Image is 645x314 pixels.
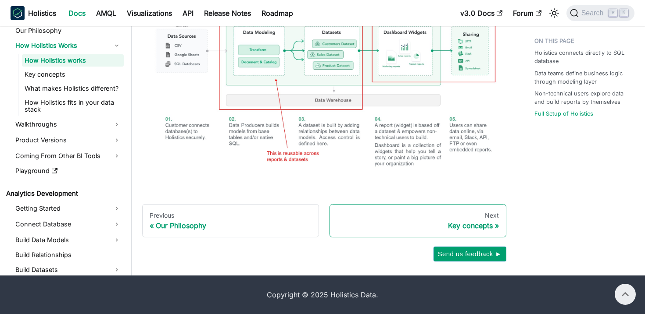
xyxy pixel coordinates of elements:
[566,5,634,21] button: Search (Command+K)
[142,204,319,237] a: PreviousOur Philosophy
[13,25,124,37] a: Our Philosophy
[11,6,25,20] img: Holistics
[13,201,124,215] a: Getting Started
[620,9,628,17] kbd: K
[534,109,593,118] a: Full Setup of Holistics
[256,6,298,20] a: Roadmap
[22,68,124,81] a: Key concepts
[177,6,199,20] a: API
[337,221,499,230] div: Key concepts
[508,6,547,20] a: Forum
[199,6,256,20] a: Release Notes
[13,165,124,177] a: Playground
[150,212,312,219] div: Previous
[22,96,124,116] a: How Holistics fits in your data stack
[13,149,124,163] a: Coming From Other BI Tools
[534,49,631,65] a: Holistics connects directly to SQL database
[13,233,124,247] a: Build Data Models
[13,263,124,277] a: Build Datasets
[434,247,506,261] button: Send us feedback ►
[438,248,502,260] span: Send us feedback ►
[615,284,636,305] button: Scroll back to top
[11,6,56,20] a: HolisticsHolistics
[122,6,177,20] a: Visualizations
[63,6,91,20] a: Docs
[91,6,122,20] a: AMQL
[150,221,312,230] div: Our Philosophy
[149,3,499,181] img: Holistics Workflow
[22,54,124,67] a: How Holistics works
[13,249,124,261] a: Build Relationships
[455,6,508,20] a: v3.0 Docs
[22,82,124,95] a: What makes Holistics different?
[547,6,561,20] button: Switch between dark and light mode (currently light mode)
[43,289,602,300] div: Copyright © 2025 Holistics Data.
[579,9,609,17] span: Search
[534,89,631,106] a: Non-technical users explore data and build reports by themselves
[330,204,506,237] a: NextKey concepts
[28,8,56,18] b: Holistics
[4,187,124,200] a: Analytics Development
[337,212,499,219] div: Next
[13,39,124,53] a: How Holistics Works
[534,69,631,86] a: Data teams define business logic through modeling layer
[13,217,124,231] a: Connect Database
[13,117,124,131] a: Walkthroughs
[142,204,506,237] nav: Docs pages
[13,133,124,147] a: Product Versions
[609,9,617,17] kbd: ⌘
